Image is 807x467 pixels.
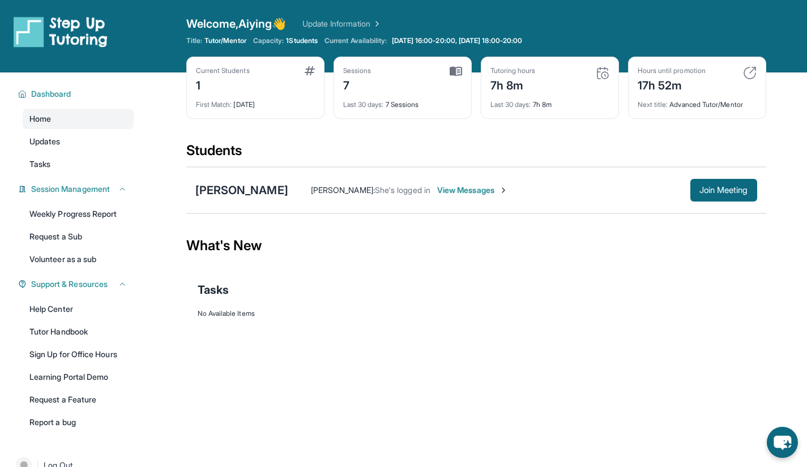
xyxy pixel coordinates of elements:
div: Current Students [196,66,250,75]
button: Join Meeting [690,179,757,202]
div: 17h 52m [638,75,706,93]
span: Join Meeting [699,187,748,194]
span: She's logged in [375,185,430,195]
a: Report a bug [23,412,134,432]
img: card [596,66,609,80]
div: Sessions [343,66,372,75]
a: Tutor Handbook [23,322,134,342]
a: Learning Portal Demo [23,367,134,387]
a: Volunteer as a sub [23,249,134,269]
a: [DATE] 16:00-20:00, [DATE] 18:00-20:00 [390,36,525,45]
span: Welcome, Aiying 👋 [186,16,287,32]
span: 1 Students [286,36,318,45]
span: Title: [186,36,202,45]
span: Support & Resources [31,279,108,290]
img: card [305,66,315,75]
img: card [450,66,462,76]
a: Tasks [23,154,134,174]
div: 7h 8m [490,75,536,93]
span: [DATE] 16:00-20:00, [DATE] 18:00-20:00 [392,36,523,45]
a: Home [23,109,134,129]
button: Dashboard [27,88,127,100]
div: [DATE] [196,93,315,109]
div: No Available Items [198,309,755,318]
div: Hours until promotion [638,66,706,75]
span: Session Management [31,183,110,195]
span: Current Availability: [324,36,387,45]
div: [PERSON_NAME] [195,182,288,198]
button: chat-button [767,427,798,458]
span: Tasks [198,282,229,298]
span: Tasks [29,158,50,170]
span: Tutor/Mentor [204,36,246,45]
span: View Messages [437,185,508,196]
a: Update Information [302,18,382,29]
span: Dashboard [31,88,71,100]
img: logo [14,16,108,48]
button: Session Management [27,183,127,195]
span: Home [29,113,51,125]
div: 7 [343,75,372,93]
a: Request a Sub [23,226,134,247]
span: Updates [29,136,61,147]
span: Capacity: [253,36,284,45]
div: Tutoring hours [490,66,536,75]
div: Students [186,142,766,166]
img: Chevron-Right [499,186,508,195]
span: Last 30 days : [343,100,384,109]
span: [PERSON_NAME] : [311,185,375,195]
img: card [743,66,757,80]
img: Chevron Right [370,18,382,29]
div: 7 Sessions [343,93,462,109]
button: Support & Resources [27,279,127,290]
span: Last 30 days : [490,100,531,109]
div: 7h 8m [490,93,609,109]
span: Next title : [638,100,668,109]
a: Help Center [23,299,134,319]
a: Sign Up for Office Hours [23,344,134,365]
span: First Match : [196,100,232,109]
div: Advanced Tutor/Mentor [638,93,757,109]
a: Weekly Progress Report [23,204,134,224]
a: Request a Feature [23,389,134,410]
a: Updates [23,131,134,152]
div: 1 [196,75,250,93]
div: What's New [186,221,766,271]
